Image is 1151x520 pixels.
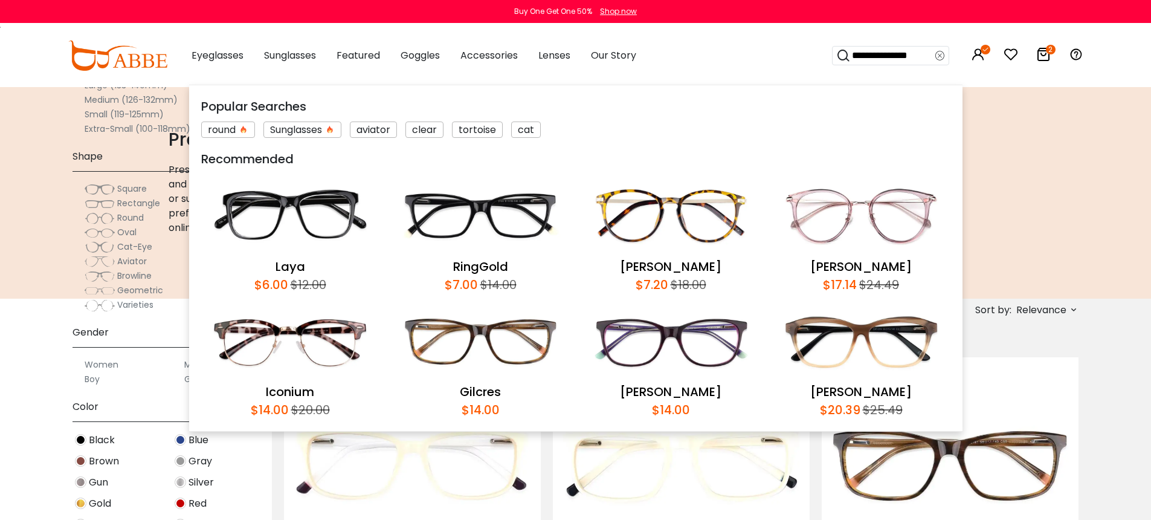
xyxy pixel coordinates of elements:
span: Our Story [591,48,636,62]
img: Laya [201,174,379,258]
img: Red [175,498,186,509]
img: abbeglasses.com [68,41,167,71]
div: Recommended [201,150,950,168]
div: Shop now [600,6,637,17]
label: Boy [85,372,100,386]
div: clear [405,122,443,138]
span: Eyeglasses [192,48,243,62]
span: Black [89,433,115,447]
span: Shape [73,142,103,171]
img: Aviator.png [85,256,115,268]
div: Buy One Get One 50% [514,6,592,17]
img: Sonia [772,300,950,383]
span: Gun [89,475,108,490]
img: Gold [75,498,86,509]
img: Square.png [85,183,115,195]
label: Medium (126-132mm) [85,93,178,107]
img: RingGold [392,174,570,258]
span: Browline [117,270,152,282]
label: Girl [184,372,198,386]
a: Iconium [266,383,314,400]
a: [PERSON_NAME] [810,258,912,275]
span: Gold [89,496,111,511]
span: Aviator [117,255,147,267]
div: $14.00 [251,401,289,419]
img: Black [75,434,86,446]
img: Blue [175,434,186,446]
span: Brown [89,454,119,469]
span: Varieties [117,299,153,311]
div: round [201,122,255,138]
div: Popular Searches [201,97,950,115]
span: Geometric [117,284,163,296]
img: Oval.png [85,227,115,239]
img: Hibbard [582,300,760,383]
span: Rectangle [117,197,160,209]
img: Browline.png [85,270,115,282]
span: Round [117,212,144,224]
span: Lenses [538,48,570,62]
label: Women [85,357,118,372]
img: Gray [175,455,186,467]
img: Varieties.png [85,299,115,312]
label: Extra-Small (100-118mm) [85,122,190,136]
img: Silver [175,476,186,488]
img: Gun [75,476,86,488]
span: Relevance [1016,299,1066,321]
img: Naomi [772,174,950,258]
span: Goggles [401,48,440,62]
span: Silver [189,475,214,490]
img: Cat-Eye.png [85,241,115,253]
div: tortoise [452,122,503,138]
div: $12.00 [288,276,326,294]
img: Rectangle.png [85,198,115,210]
span: Featured [337,48,380,62]
span: Gender [73,318,109,347]
span: Accessories [460,48,518,62]
div: $7.20 [636,276,668,294]
div: cat [511,122,541,138]
label: Small (119-125mm) [85,107,164,122]
img: Round.png [85,212,115,224]
img: Brown [75,455,86,467]
span: Blue [189,433,208,447]
span: Sort by: [975,303,1011,317]
div: $18.00 [668,276,706,294]
img: Gilcres [392,300,570,383]
div: $14.00 [462,401,500,419]
span: Cat-Eye [117,241,152,253]
a: Laya [276,258,305,275]
div: $7.00 [445,276,478,294]
span: Sunglasses [264,48,316,62]
div: $25.49 [860,401,903,419]
div: $14.00 [478,276,517,294]
label: Men [184,357,202,372]
i: 2 [1046,45,1056,54]
a: Gilcres [460,383,501,400]
a: [PERSON_NAME] [620,258,721,275]
div: $24.49 [857,276,899,294]
div: $17.14 [823,276,857,294]
div: $14.00 [652,401,690,419]
a: 2 [1036,50,1051,63]
div: $20.39 [820,401,860,419]
img: Callie [582,174,760,258]
div: Sunglasses [263,122,341,138]
span: Red [189,496,207,511]
span: Oval [117,226,137,238]
a: RingGold [453,258,508,275]
a: Shop now [594,6,637,16]
div: aviator [350,122,397,138]
span: Gray [189,454,212,469]
a: [PERSON_NAME] [620,383,721,400]
img: Iconium [201,300,379,383]
span: Square [117,183,147,195]
div: $6.00 [254,276,288,294]
a: [PERSON_NAME] [810,383,912,400]
span: Color [73,392,98,421]
div: $20.00 [289,401,330,419]
img: Geometric.png [85,285,115,297]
